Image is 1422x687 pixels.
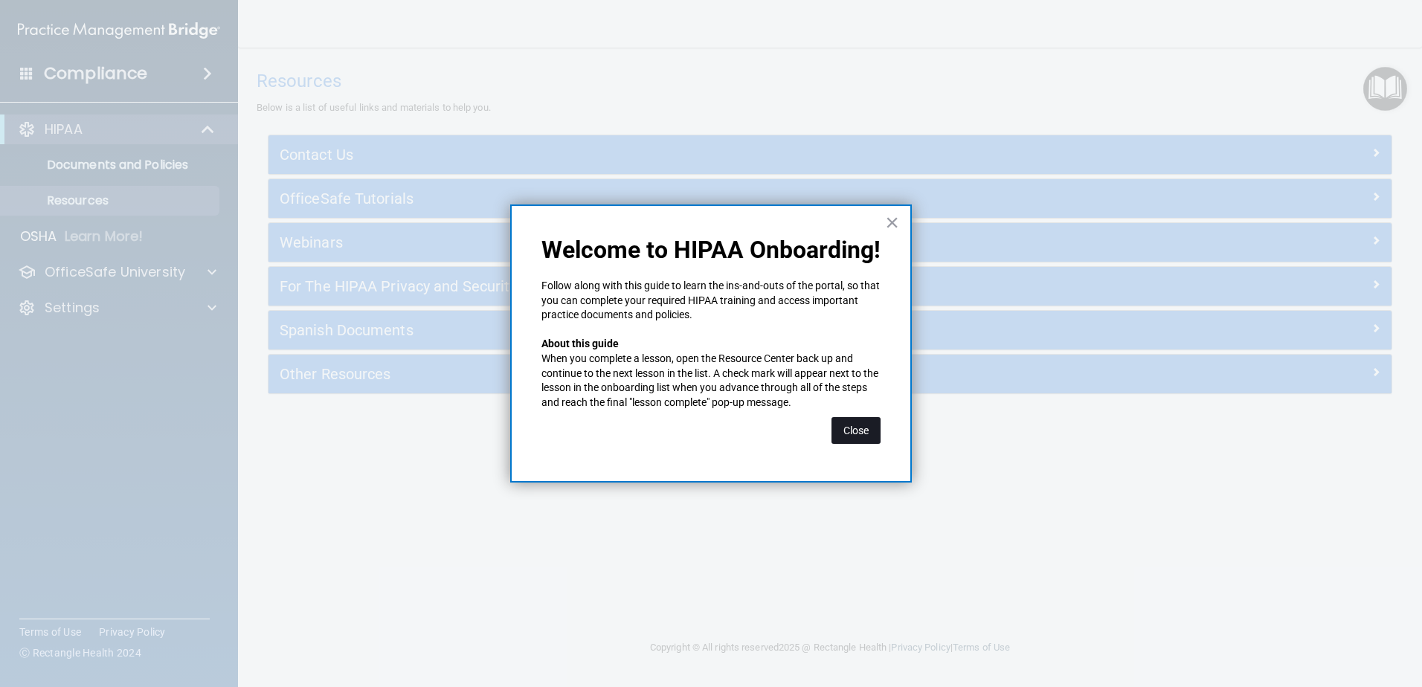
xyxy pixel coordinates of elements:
p: Welcome to HIPAA Onboarding! [541,236,881,264]
p: When you complete a lesson, open the Resource Center back up and continue to the next lesson in t... [541,352,881,410]
strong: About this guide [541,338,619,349]
p: Follow along with this guide to learn the ins-and-outs of the portal, so that you can complete yo... [541,279,881,323]
button: Close [885,210,899,234]
button: Close [831,417,881,444]
iframe: Drift Widget Chat Controller [1165,581,1404,641]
